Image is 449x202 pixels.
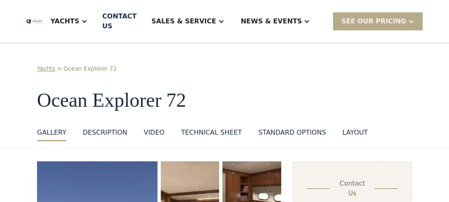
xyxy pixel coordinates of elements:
[57,64,62,73] div: >
[343,128,368,138] div: layout
[37,64,56,73] a: Yachts
[233,5,319,38] div: News & EVENTS
[51,16,79,26] div: Yachts
[333,12,423,30] div: SEE Our Pricing
[63,64,117,73] a: Ocean Explorer 72
[336,179,368,198] div: Contact Us
[258,128,326,141] a: standard options
[343,128,368,141] a: layout
[143,128,164,141] a: VIDEO
[83,128,127,141] a: DESCRIPTION
[151,16,216,26] div: Sales & Service
[37,128,66,141] a: GALLERY
[143,5,232,38] div: Sales & Service
[181,128,242,138] div: Technical sheet
[42,5,96,38] div: Yachts
[83,128,127,138] div: DESCRIPTION
[26,19,42,24] img: logo
[102,11,137,31] div: Contact US
[341,16,406,26] div: SEE Our Pricing
[181,128,242,141] a: Technical sheet
[143,128,164,138] div: VIDEO
[258,128,326,138] div: standard options
[241,16,302,26] div: News & EVENTS
[37,90,412,111] h1: Ocean Explorer 72
[37,128,66,138] div: GALLERY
